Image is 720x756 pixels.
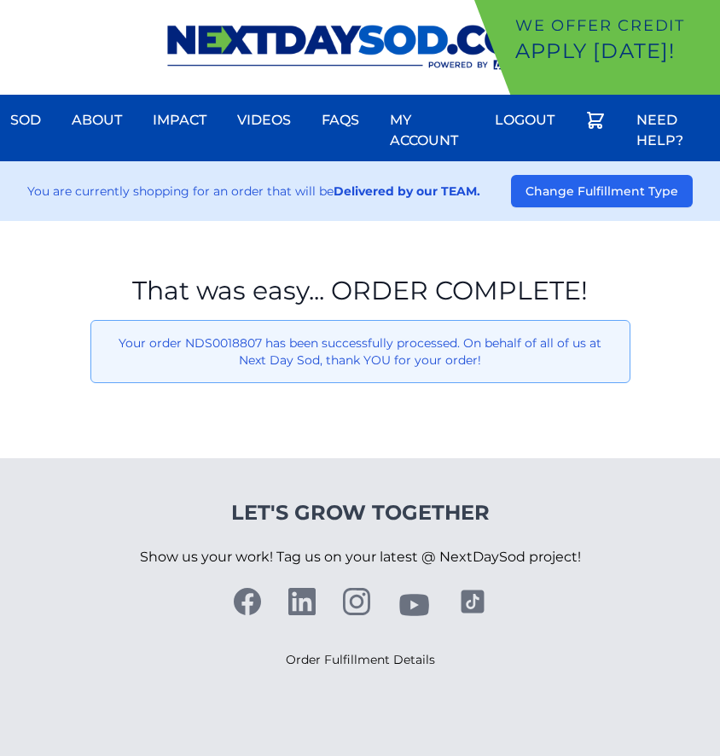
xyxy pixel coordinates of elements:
a: FAQs [311,100,369,141]
h1: That was easy... ORDER COMPLETE! [90,276,630,306]
strong: Delivered by our TEAM. [334,183,480,199]
a: Videos [227,100,301,141]
a: About [61,100,132,141]
p: We offer Credit [515,14,713,38]
a: Logout [485,100,565,141]
a: Impact [142,100,217,141]
a: Need Help? [626,100,720,161]
p: Apply [DATE]! [515,38,713,65]
a: My Account [380,100,474,161]
p: Show us your work! Tag us on your latest @ NextDaySod project! [140,526,581,588]
a: Order Fulfillment Details [286,652,435,667]
p: Your order NDS0018807 has been successfully processed. On behalf of all of us at Next Day Sod, th... [105,334,616,369]
button: Change Fulfillment Type [511,175,693,207]
h4: Let's Grow Together [140,499,581,526]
